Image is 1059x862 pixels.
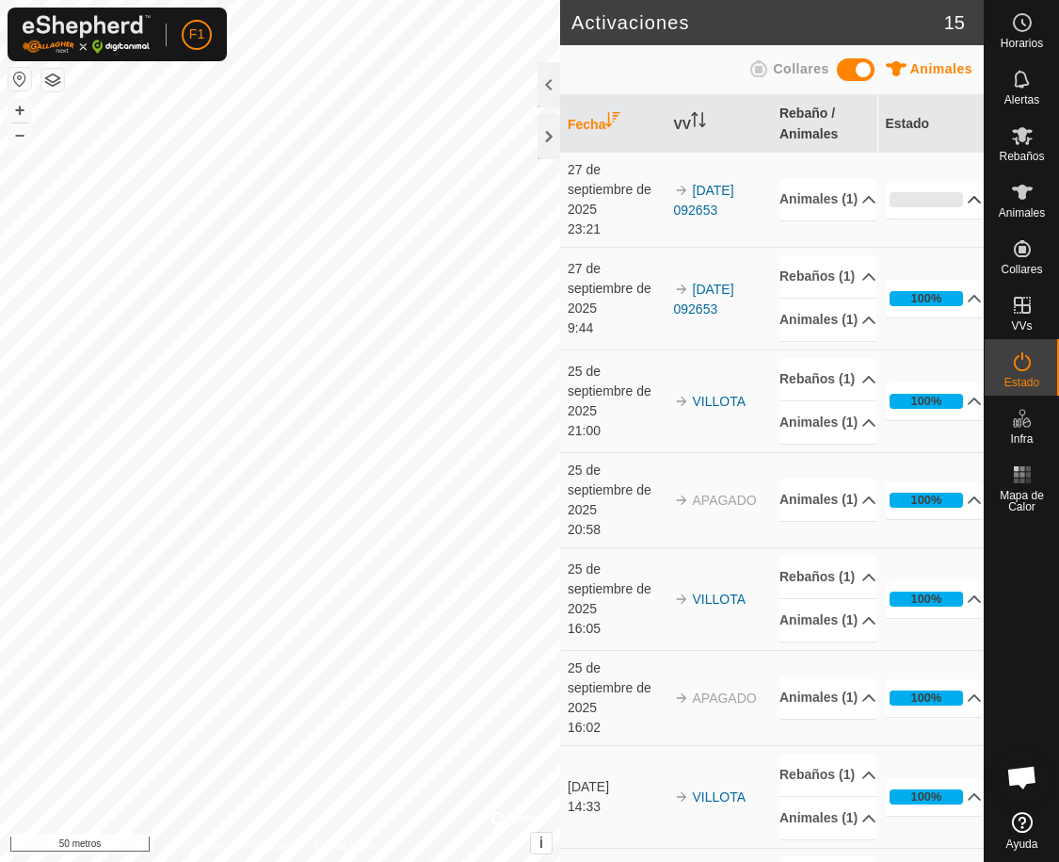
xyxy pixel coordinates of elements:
p-accordion-header: Rebaños (1) [779,255,876,298]
p-accordion-header: Animales (1) [779,401,876,444]
font: 14:33 [568,799,601,814]
font: Animales (1) [779,415,858,430]
a: Política de Privacidad [183,838,291,854]
font: 15 [944,12,965,33]
button: Capas del Mapa [41,69,64,91]
font: Animales (1) [779,492,858,507]
p-sorticon: Activar para ordenar [691,115,706,130]
p-accordion-header: Animales (1) [779,797,876,839]
p-accordion-header: 100% [886,778,983,816]
font: Animales [910,61,972,76]
font: Horarios [1001,37,1043,50]
font: Collares [1001,263,1042,276]
p-accordion-header: Rebaños (1) [779,754,876,796]
font: Rebaños [999,150,1044,163]
p-accordion-header: Animales (1) [779,599,876,642]
font: 100% [911,291,942,305]
p-accordion-header: 0% [886,181,983,219]
div: Chat abierto [994,749,1051,805]
font: Ayuda [1006,838,1038,851]
p-accordion-header: Animales (1) [779,299,876,341]
font: + [15,100,25,120]
font: 23:21 [568,221,601,236]
button: + [8,99,31,122]
a: [DATE] 092653 [674,282,734,317]
img: flecha [674,282,689,297]
div: 100% [890,592,964,607]
font: 16:02 [568,720,601,735]
font: Rebaños (1) [779,268,855,284]
font: Estado [886,116,930,131]
font: Animales (1) [779,312,858,327]
img: flecha [674,592,689,607]
font: i [539,835,543,851]
a: [DATE] 092653 [674,183,734,218]
font: 20:58 [568,522,601,537]
img: flecha [674,789,689,805]
font: 25 de septiembre de 2025 [568,463,651,517]
font: 100% [911,691,942,705]
button: Restablecer Mapa [8,68,31,90]
font: [DATE] [568,779,609,794]
img: flecha [674,394,689,409]
font: VV [674,117,692,132]
font: Collares [773,61,828,76]
font: Infra [1010,432,1033,446]
a: Ayuda [985,805,1059,857]
font: Animales (1) [779,810,858,825]
font: Alertas [1004,93,1039,106]
p-accordion-header: 100% [886,382,983,420]
a: VILLOTA [693,789,746,805]
p-accordion-header: Animales (1) [779,178,876,220]
p-accordion-header: Rebaños (1) [779,556,876,598]
font: 25 de septiembre de 2025 [568,561,651,616]
div: 100% [890,691,964,706]
font: 100% [911,789,942,804]
font: 9:44 [568,320,593,335]
img: flecha [674,493,689,508]
font: Rebaño / Animales [779,106,838,141]
font: Mapa de Calor [1000,489,1044,513]
font: Animales (1) [779,612,858,627]
font: APAGADO [693,493,757,508]
font: – [15,124,24,144]
font: Rebaños (1) [779,371,855,386]
font: 25 de septiembre de 2025 [568,364,651,418]
a: VILLOTA [693,592,746,607]
font: Política de Privacidad [183,839,291,853]
img: Logotipo de Gallagher [23,15,151,54]
font: Rebaños (1) [779,767,855,782]
font: 16:05 [568,621,601,636]
p-accordion-header: 100% [886,679,983,717]
font: 27 de septiembre de 2025 [568,162,651,217]
font: 100% [911,493,942,507]
font: Fecha [568,117,605,132]
p-accordion-header: 100% [886,481,983,519]
button: – [8,123,31,146]
font: VVs [1011,319,1032,333]
font: Animales [999,206,1045,220]
img: flecha [674,183,689,198]
font: Activaciones [571,12,689,33]
p-sorticon: Activar para ordenar [605,115,620,130]
font: 27 de septiembre de 2025 [568,261,651,316]
a: Contáctenos [314,838,377,854]
button: i [531,833,552,854]
p-accordion-header: Rebaños (1) [779,358,876,400]
font: Rebaños (1) [779,569,855,584]
font: Contáctenos [314,839,377,853]
font: 25 de septiembre de 2025 [568,660,651,715]
div: 100% [890,493,964,508]
div: 100% [890,291,964,306]
font: 100% [911,592,942,606]
div: 0% [890,192,964,207]
div: 100% [890,394,964,409]
a: VILLOTA [693,394,746,409]
font: Estado [1004,376,1039,389]
font: APAGADO [693,691,757,706]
